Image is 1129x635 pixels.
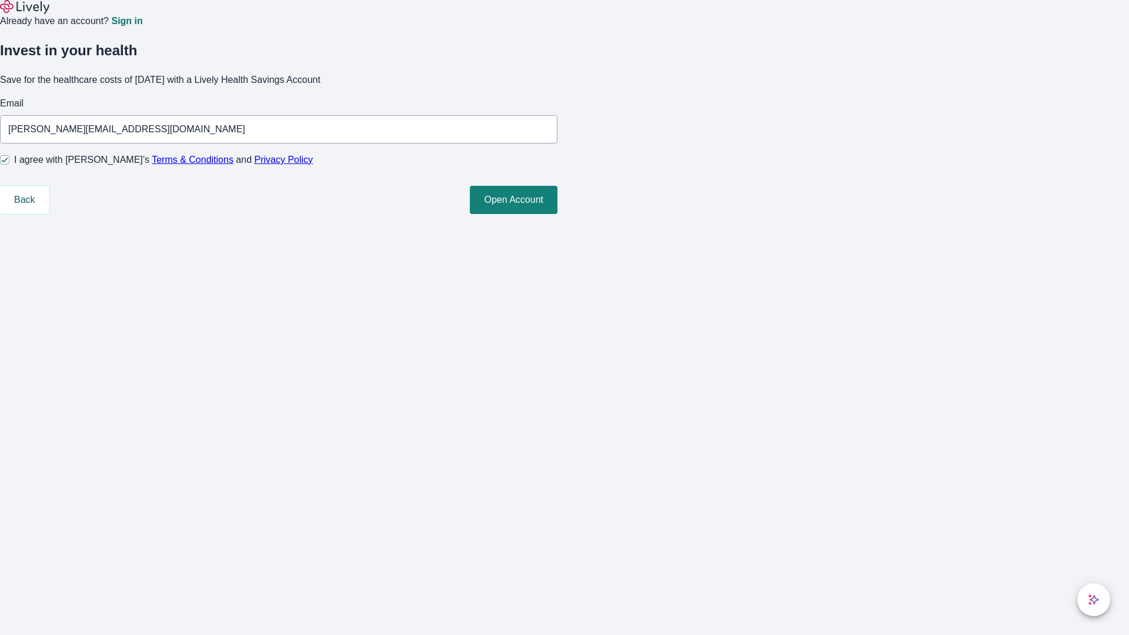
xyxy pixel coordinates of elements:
button: Open Account [470,186,557,214]
svg: Lively AI Assistant [1088,594,1100,606]
a: Privacy Policy [255,155,313,165]
button: chat [1077,583,1110,616]
span: I agree with [PERSON_NAME]’s and [14,153,313,167]
a: Sign in [111,16,142,26]
a: Terms & Conditions [152,155,233,165]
